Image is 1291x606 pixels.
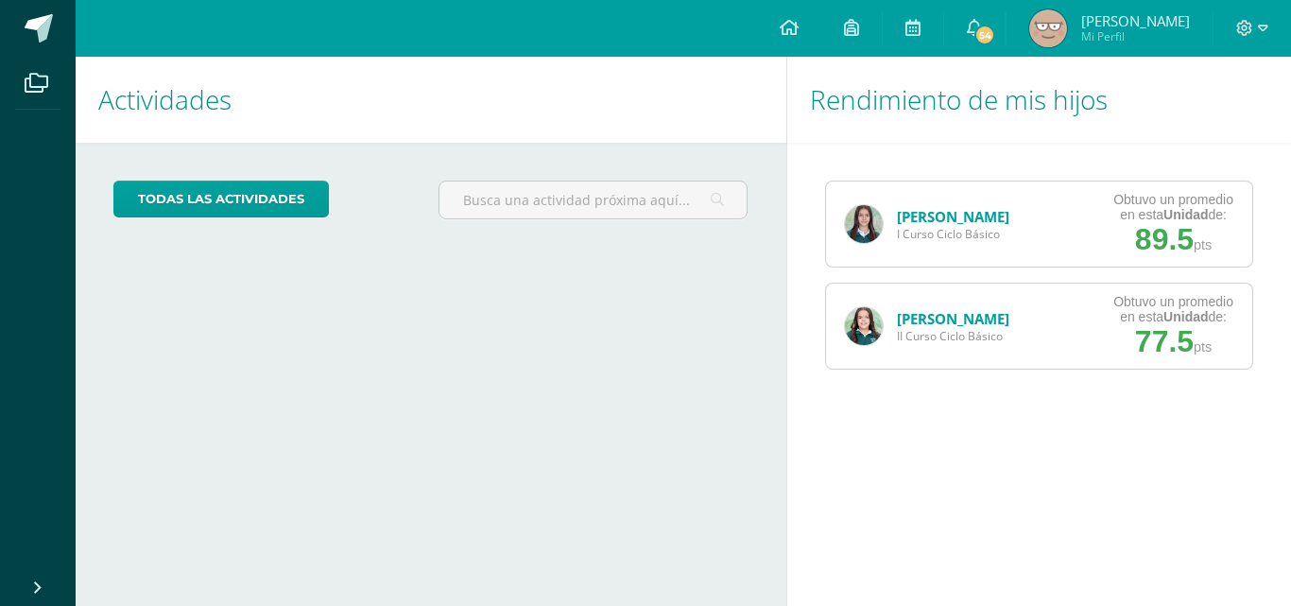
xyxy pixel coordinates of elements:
[845,307,883,345] img: 497ac49d248c2a742f68cf6a45e1cc64.png
[974,25,995,45] span: 54
[1135,324,1194,358] span: 77.5
[1194,339,1212,355] span: pts
[1029,9,1067,47] img: 9c98bbe379099fee322dc40a884c11d7.png
[439,182,748,218] input: Busca una actividad próxima aquí...
[1113,192,1233,222] div: Obtuvo un promedio en esta de:
[1194,237,1212,252] span: pts
[1135,222,1194,256] span: 89.5
[1113,294,1233,324] div: Obtuvo un promedio en esta de:
[113,181,329,217] a: todas las Actividades
[1081,28,1190,44] span: Mi Perfil
[897,207,1009,226] a: [PERSON_NAME]
[1163,207,1208,222] strong: Unidad
[98,57,764,143] h1: Actividades
[897,309,1009,328] a: [PERSON_NAME]
[810,57,1269,143] h1: Rendimiento de mis hijos
[845,205,883,243] img: f388a88ce59ec31396b40329f59be8fc.png
[1081,11,1190,30] span: [PERSON_NAME]
[897,226,1009,242] span: I Curso Ciclo Básico
[1163,309,1208,324] strong: Unidad
[897,328,1009,344] span: II Curso Ciclo Básico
